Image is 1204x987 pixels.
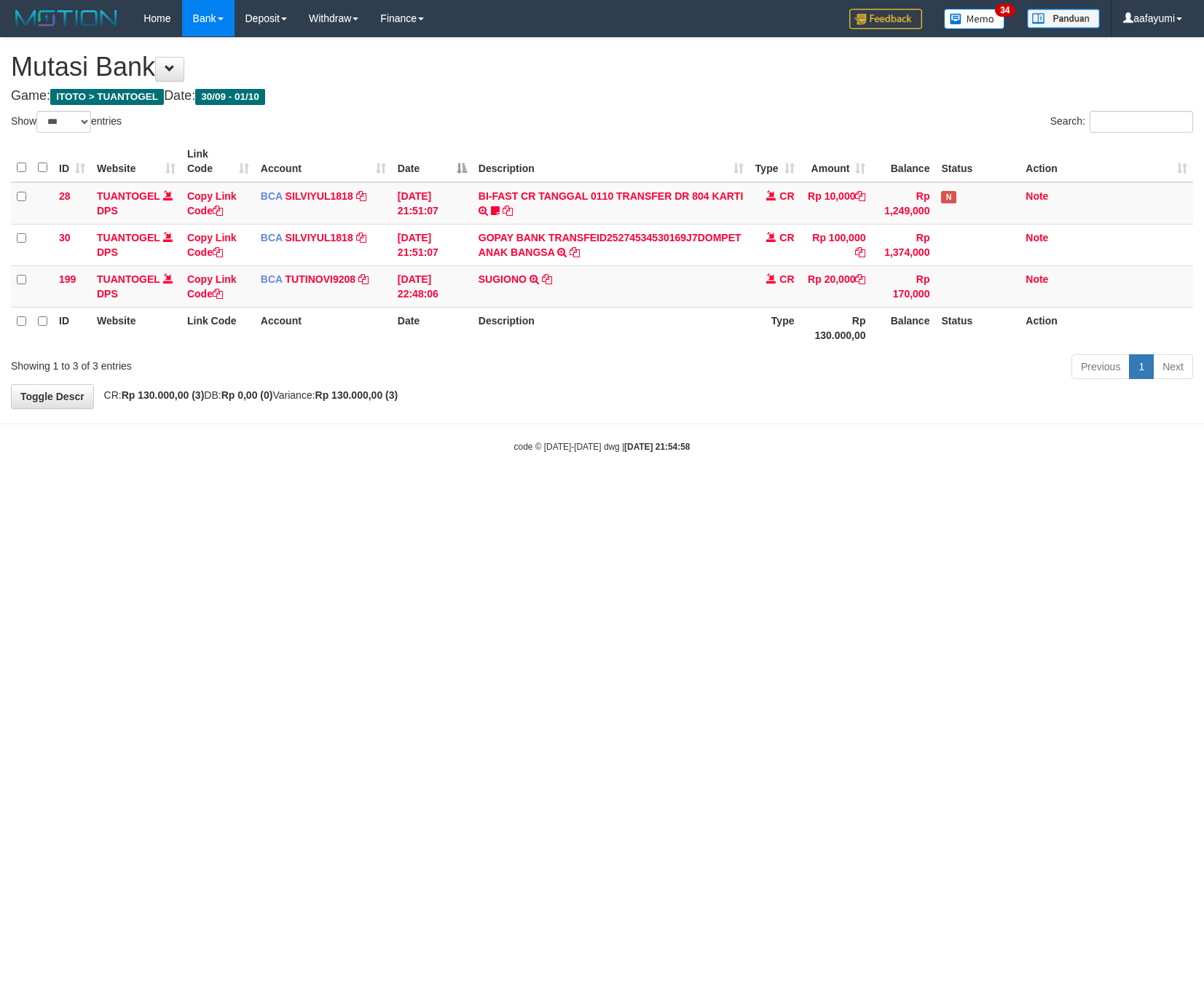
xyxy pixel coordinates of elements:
[871,307,935,348] th: Balance
[479,232,741,258] a: GOPAY BANK TRANSFEID25274534530169J7DOMPET ANAK BANGSA
[779,232,794,243] span: CR
[255,307,392,348] th: Account
[514,442,690,452] small: code © [DATE]-[DATE] dwg |
[59,190,71,202] span: 28
[91,307,181,348] th: Website
[195,89,265,105] span: 30/09 - 01/10
[11,89,1193,104] h4: Game: Date:
[392,141,473,182] th: Date: activate to sort column descending
[53,141,91,182] th: ID: activate to sort column ascending
[624,442,690,452] strong: [DATE] 21:54:58
[181,307,255,348] th: Link Code
[849,9,922,29] img: Feedback.jpg
[855,246,865,258] a: Copy Rp 100,000 to clipboard
[59,273,76,285] span: 199
[1026,190,1048,202] a: Note
[941,191,956,203] span: Has Note
[91,182,181,225] td: DPS
[935,307,1020,348] th: Status
[944,9,1005,29] img: Button%20Memo.svg
[779,190,794,202] span: CR
[97,232,160,243] a: TUANTOGEL
[261,190,283,202] span: BCA
[53,307,91,348] th: ID
[749,141,800,182] th: Type: activate to sort column ascending
[1026,232,1048,243] a: Note
[392,307,473,348] th: Date
[871,224,935,265] td: Rp 1,374,000
[479,190,744,202] a: BI-FAST CR TANGGAL 0110 TRANSFER DR 804 KARTI
[91,224,181,265] td: DPS
[1026,273,1048,285] a: Note
[286,190,353,202] a: SILVIYUL1818
[187,273,237,300] a: Copy Link Code
[1020,141,1193,182] th: Action: activate to sort column ascending
[187,190,237,216] a: Copy Link Code
[358,273,369,285] a: Copy TUTINOVI9208 to clipboard
[392,265,473,307] td: [DATE] 22:48:06
[871,141,935,182] th: Balance
[122,389,205,401] strong: Rp 130.000,00 (3)
[11,111,122,133] label: Show entries
[935,141,1020,182] th: Status
[749,307,800,348] th: Type
[542,273,552,285] a: Copy SUGIONO to clipboard
[11,384,94,409] a: Toggle Descr
[181,141,255,182] th: Link Code: activate to sort column ascending
[871,265,935,307] td: Rp 170,000
[479,273,527,285] a: SUGIONO
[187,232,237,258] a: Copy Link Code
[392,182,473,225] td: [DATE] 21:51:07
[50,89,164,105] span: ITOTO > TUANTOGEL
[286,273,355,285] a: TUTINOVI9208
[261,232,283,243] span: BCA
[1020,307,1193,348] th: Action
[1050,111,1193,133] label: Search:
[97,389,398,401] span: CR: DB: Variance:
[800,224,872,265] td: Rp 100,000
[503,205,513,216] a: Copy BI-FAST CR TANGGAL 0110 TRANSFER DR 804 KARTI to clipboard
[1071,354,1130,379] a: Previous
[59,232,71,243] span: 30
[356,190,366,202] a: Copy SILVIYUL1818 to clipboard
[473,307,749,348] th: Description
[286,232,353,243] a: SILVIYUL1818
[473,141,749,182] th: Description: activate to sort column ascending
[91,141,181,182] th: Website: activate to sort column ascending
[97,273,160,285] a: TUANTOGEL
[97,190,160,202] a: TUANTOGEL
[855,190,865,202] a: Copy Rp 10,000 to clipboard
[1153,354,1193,379] a: Next
[871,182,935,225] td: Rp 1,249,000
[1090,111,1193,133] input: Search:
[392,224,473,265] td: [DATE] 21:51:07
[570,246,580,258] a: Copy GOPAY BANK TRANSFEID25274534530169J7DOMPET ANAK BANGSA to clipboard
[315,389,398,401] strong: Rp 130.000,00 (3)
[261,273,283,285] span: BCA
[800,182,872,225] td: Rp 10,000
[11,353,491,373] div: Showing 1 to 3 of 3 entries
[36,111,91,133] select: Showentries
[779,273,794,285] span: CR
[356,232,366,243] a: Copy SILVIYUL1818 to clipboard
[800,141,872,182] th: Amount: activate to sort column ascending
[1129,354,1154,379] a: 1
[1027,9,1100,28] img: panduan.png
[855,273,865,285] a: Copy Rp 20,000 to clipboard
[800,307,872,348] th: Rp 130.000,00
[800,265,872,307] td: Rp 20,000
[11,52,1193,82] h1: Mutasi Bank
[221,389,273,401] strong: Rp 0,00 (0)
[11,7,122,29] img: MOTION_logo.png
[255,141,392,182] th: Account: activate to sort column ascending
[91,265,181,307] td: DPS
[995,4,1015,17] span: 34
